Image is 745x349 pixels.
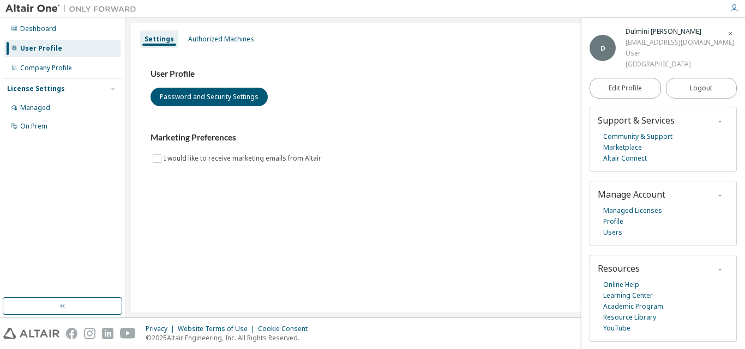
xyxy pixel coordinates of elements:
[84,328,95,339] img: instagram.svg
[178,324,258,333] div: Website Terms of Use
[66,328,77,339] img: facebook.svg
[609,84,642,93] span: Edit Profile
[151,69,720,79] h3: User Profile
[20,122,47,131] div: On Prem
[626,37,734,48] div: [EMAIL_ADDRESS][DOMAIN_NAME]
[188,35,254,44] div: Authorized Machines
[20,44,62,53] div: User Profile
[603,279,639,290] a: Online Help
[603,312,656,323] a: Resource Library
[603,290,653,301] a: Learning Center
[20,64,72,72] div: Company Profile
[600,44,605,53] span: D
[151,88,268,106] button: Password and Security Settings
[102,328,113,339] img: linkedin.svg
[626,26,734,37] div: Dulmini Maneesha Jayasinghe
[20,25,56,33] div: Dashboard
[603,153,647,164] a: Altair Connect
[146,324,178,333] div: Privacy
[120,328,136,339] img: youtube.svg
[164,152,323,165] label: I would like to receive marketing emails from Altair
[590,78,661,99] a: Edit Profile
[626,48,734,59] div: User
[603,323,630,334] a: YouTube
[20,103,50,112] div: Managed
[603,216,623,227] a: Profile
[598,188,665,200] span: Manage Account
[151,132,720,143] h3: Marketing Preferences
[7,84,65,93] div: License Settings
[603,301,663,312] a: Academic Program
[3,328,59,339] img: altair_logo.svg
[603,227,622,238] a: Users
[146,333,314,342] p: © 2025 Altair Engineering, Inc. All Rights Reserved.
[258,324,314,333] div: Cookie Consent
[603,205,662,216] a: Managed Licenses
[5,3,142,14] img: Altair One
[690,83,712,94] span: Logout
[626,59,734,70] div: [GEOGRAPHIC_DATA]
[598,262,640,274] span: Resources
[603,131,672,142] a: Community & Support
[603,142,642,153] a: Marketplace
[145,35,174,44] div: Settings
[598,114,675,126] span: Support & Services
[666,78,737,99] button: Logout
